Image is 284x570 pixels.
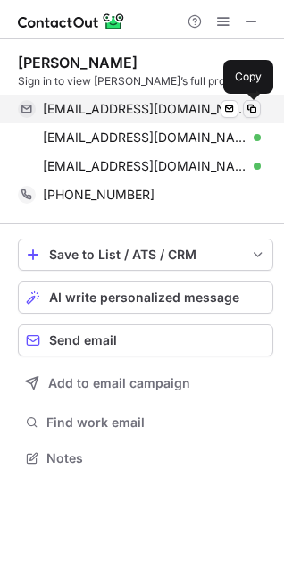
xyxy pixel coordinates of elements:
[18,239,273,271] button: save-profile-one-click
[43,130,247,146] span: [EMAIL_ADDRESS][DOMAIN_NAME]
[18,54,138,71] div: [PERSON_NAME]
[43,187,155,203] span: [PHONE_NUMBER]
[49,290,239,305] span: AI write personalized message
[43,158,247,174] span: [EMAIL_ADDRESS][DOMAIN_NAME]
[46,415,266,431] span: Find work email
[18,446,273,471] button: Notes
[49,247,242,262] div: Save to List / ATS / CRM
[43,101,247,117] span: [EMAIL_ADDRESS][DOMAIN_NAME]
[18,73,273,89] div: Sign in to view [PERSON_NAME]’s full profile
[18,410,273,435] button: Find work email
[18,281,273,314] button: AI write personalized message
[48,376,190,390] span: Add to email campaign
[18,11,125,32] img: ContactOut v5.3.10
[18,367,273,399] button: Add to email campaign
[18,324,273,356] button: Send email
[49,333,117,348] span: Send email
[46,450,266,466] span: Notes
